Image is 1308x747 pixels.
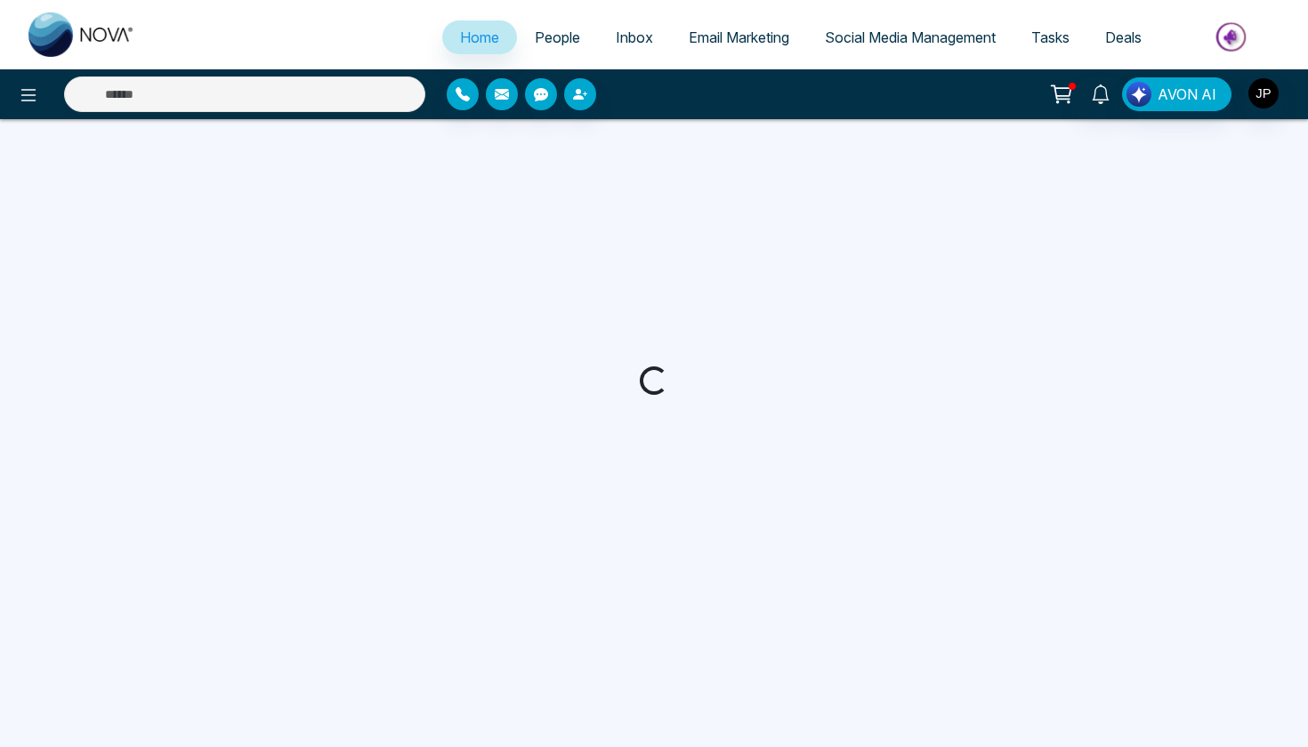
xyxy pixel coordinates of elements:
span: People [535,28,580,46]
span: Tasks [1031,28,1070,46]
span: Home [460,28,499,46]
img: Nova CRM Logo [28,12,135,57]
img: User Avatar [1248,78,1279,108]
span: AVON AI [1158,84,1216,105]
a: Deals [1087,20,1159,54]
img: Market-place.gif [1168,17,1297,57]
a: People [517,20,598,54]
img: Lead Flow [1126,82,1151,107]
a: Email Marketing [671,20,807,54]
a: Home [442,20,517,54]
button: AVON AI [1122,77,1231,111]
span: Social Media Management [825,28,996,46]
a: Tasks [1013,20,1087,54]
span: Email Marketing [689,28,789,46]
a: Inbox [598,20,671,54]
a: Social Media Management [807,20,1013,54]
span: Deals [1105,28,1142,46]
span: Inbox [616,28,653,46]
